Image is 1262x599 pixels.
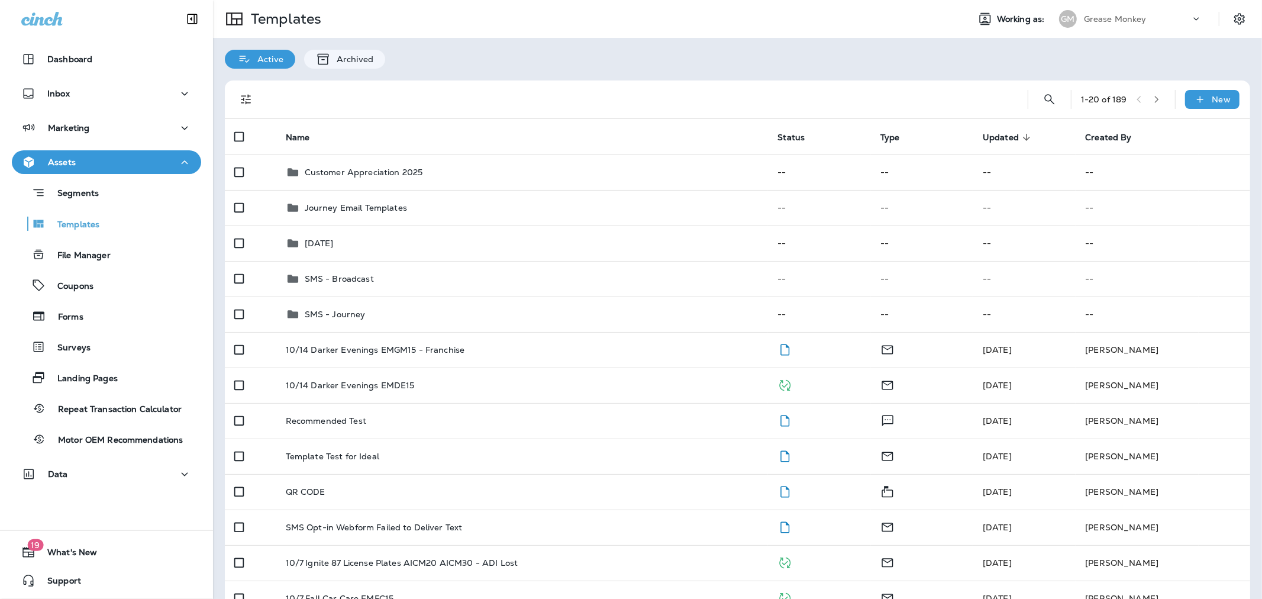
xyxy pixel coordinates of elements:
button: Repeat Transaction Calculator [12,396,201,421]
span: Email [880,379,895,389]
span: Priscilla Valverde [983,487,1012,497]
td: -- [973,226,1076,261]
td: -- [871,226,973,261]
p: 10/14 Darker Evenings EMGM15 - Franchise [286,345,465,355]
td: -- [871,190,973,226]
span: Name [286,133,310,143]
p: Motor OEM Recommendations [46,435,183,446]
p: Templates [246,10,321,28]
td: [PERSON_NAME] [1076,545,1250,581]
p: Active [251,54,283,64]
button: Assets [12,150,201,174]
p: File Manager [46,250,111,262]
p: Recommended Test [286,416,366,426]
span: Created By [1085,132,1147,143]
button: Filters [234,88,258,111]
span: Type [880,133,900,143]
td: -- [768,190,870,226]
p: Segments [46,188,99,200]
td: -- [871,297,973,332]
p: Coupons [46,281,93,292]
td: -- [1076,226,1250,261]
span: Updated [983,133,1019,143]
span: Draft [777,485,792,496]
button: Surveys [12,334,201,359]
span: Text [880,414,895,425]
button: Segments [12,180,201,205]
button: Landing Pages [12,365,201,390]
p: Repeat Transaction Calculator [46,404,182,416]
p: Forms [46,312,83,323]
td: -- [973,297,1076,332]
p: New [1212,95,1231,104]
div: 1 - 20 of 189 [1081,95,1127,104]
span: Name [286,132,325,143]
p: Templates [46,220,99,231]
p: Surveys [46,343,91,354]
p: Grease Monkey [1084,14,1147,24]
td: -- [973,261,1076,297]
td: -- [768,226,870,261]
td: -- [1076,261,1250,297]
button: Forms [12,304,201,329]
span: Priscilla Valverde [983,522,1012,533]
button: Templates [12,211,201,236]
span: Status [777,133,805,143]
p: Archived [331,54,373,64]
td: -- [768,154,870,190]
button: Search Templates [1038,88,1061,111]
td: [PERSON_NAME] [1076,332,1250,368]
p: 10/7 Ignite 87 License Plates AICM20 AICM30 - ADI Lost [286,558,518,568]
button: File Manager [12,242,201,267]
span: Published [777,379,792,389]
p: Template Test for Ideal [286,452,379,461]
button: Marketing [12,116,201,140]
p: SMS - Journey [305,310,366,319]
span: Email [880,343,895,354]
span: Draft [777,450,792,460]
span: Draft [777,521,792,532]
td: -- [1076,190,1250,226]
div: GM [1059,10,1077,28]
td: [PERSON_NAME] [1076,474,1250,510]
span: Support [35,576,81,590]
span: Email [880,450,895,460]
td: -- [768,261,870,297]
span: Status [777,132,820,143]
td: -- [1076,297,1250,332]
span: What's New [35,548,97,562]
button: Inbox [12,82,201,105]
span: Katie Stribley [983,344,1012,355]
span: Brian Clark [983,558,1012,568]
td: [PERSON_NAME] [1076,403,1250,439]
span: Draft [777,343,792,354]
span: Published [777,556,792,567]
td: -- [973,190,1076,226]
span: 19 [27,539,43,551]
td: -- [973,154,1076,190]
span: Brian Clark [983,451,1012,462]
td: [PERSON_NAME] [1076,510,1250,545]
span: Updated [983,132,1034,143]
span: Working as: [997,14,1047,24]
span: Mailer [880,485,895,496]
p: Journey Email Templates [305,203,407,212]
td: -- [1076,154,1250,190]
p: Landing Pages [46,373,118,385]
td: -- [871,154,973,190]
p: Data [48,469,68,479]
button: Data [12,462,201,486]
p: 10/14 Darker Evenings EMDE15 [286,381,415,390]
td: -- [871,261,973,297]
p: Assets [48,157,76,167]
p: [DATE] [305,239,334,248]
button: Support [12,569,201,592]
span: Created By [1085,133,1131,143]
span: Type [880,132,915,143]
button: 19What's New [12,540,201,564]
p: Marketing [48,123,89,133]
td: [PERSON_NAME] [1076,368,1250,403]
button: Collapse Sidebar [176,7,209,31]
td: -- [768,297,870,332]
span: Draft [777,414,792,425]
